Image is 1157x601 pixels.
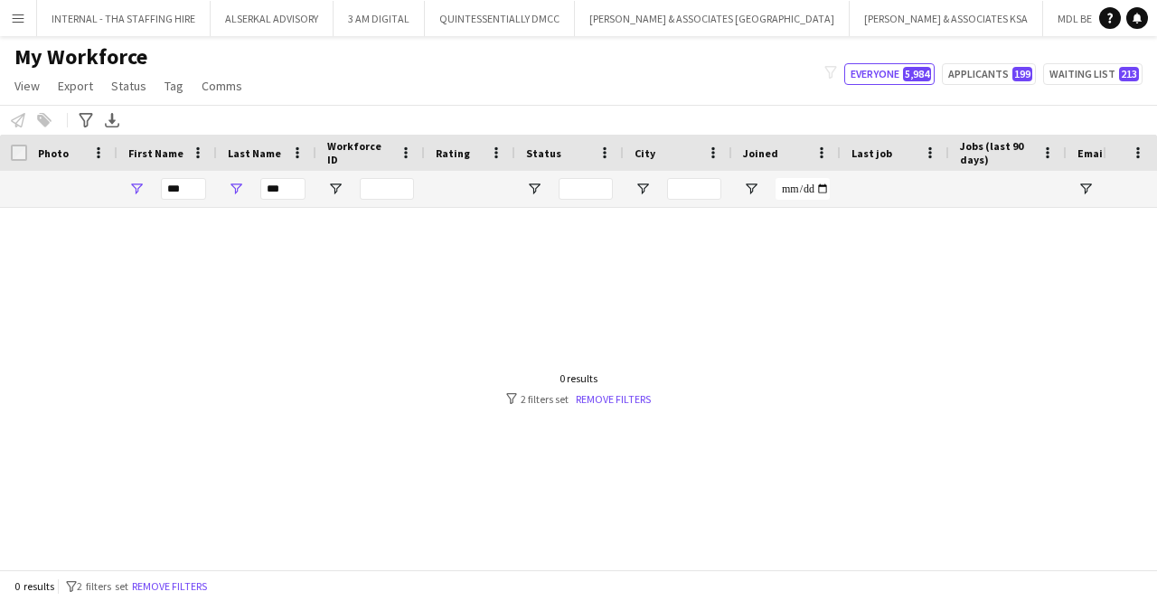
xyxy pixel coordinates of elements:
button: Open Filter Menu [1077,181,1094,197]
span: Status [526,146,561,160]
button: QUINTESSENTIALLY DMCC [425,1,575,36]
span: Last Name [228,146,281,160]
span: Tag [165,78,183,94]
input: First Name Filter Input [161,178,206,200]
div: 2 filters set [506,392,651,406]
span: City [635,146,655,160]
button: Open Filter Menu [743,181,759,197]
button: Open Filter Menu [228,181,244,197]
a: View [7,74,47,98]
button: Open Filter Menu [327,181,343,197]
app-action-btn: Export XLSX [101,109,123,131]
button: 3 AM DIGITAL [334,1,425,36]
button: ALSERKAL ADVISORY [211,1,334,36]
span: Export [58,78,93,94]
a: Comms [194,74,249,98]
button: Open Filter Menu [128,181,145,197]
app-action-btn: Advanced filters [75,109,97,131]
span: 213 [1119,67,1139,81]
span: 199 [1012,67,1032,81]
button: Waiting list213 [1043,63,1143,85]
button: Open Filter Menu [526,181,542,197]
input: Joined Filter Input [776,178,830,200]
a: Status [104,74,154,98]
span: Email [1077,146,1106,160]
input: Column with Header Selection [11,145,27,161]
button: Open Filter Menu [635,181,651,197]
span: Workforce ID [327,139,392,166]
span: First Name [128,146,183,160]
button: [PERSON_NAME] & ASSOCIATES [GEOGRAPHIC_DATA] [575,1,850,36]
input: Status Filter Input [559,178,613,200]
div: 0 results [506,371,651,385]
button: Applicants199 [942,63,1036,85]
span: Comms [202,78,242,94]
button: INTERNAL - THA STAFFING HIRE [37,1,211,36]
span: Joined [743,146,778,160]
span: 5,984 [903,67,931,81]
input: City Filter Input [667,178,721,200]
button: MDL BEAST LLC [1043,1,1144,36]
input: Last Name Filter Input [260,178,306,200]
span: Last job [851,146,892,160]
span: Photo [38,146,69,160]
a: Remove filters [576,392,651,406]
input: Workforce ID Filter Input [360,178,414,200]
span: Jobs (last 90 days) [960,139,1034,166]
button: Remove filters [128,577,211,596]
span: View [14,78,40,94]
span: Status [111,78,146,94]
span: 2 filters set [77,579,128,593]
button: Everyone5,984 [844,63,935,85]
span: Rating [436,146,470,160]
a: Tag [157,74,191,98]
span: My Workforce [14,43,147,70]
a: Export [51,74,100,98]
button: [PERSON_NAME] & ASSOCIATES KSA [850,1,1043,36]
